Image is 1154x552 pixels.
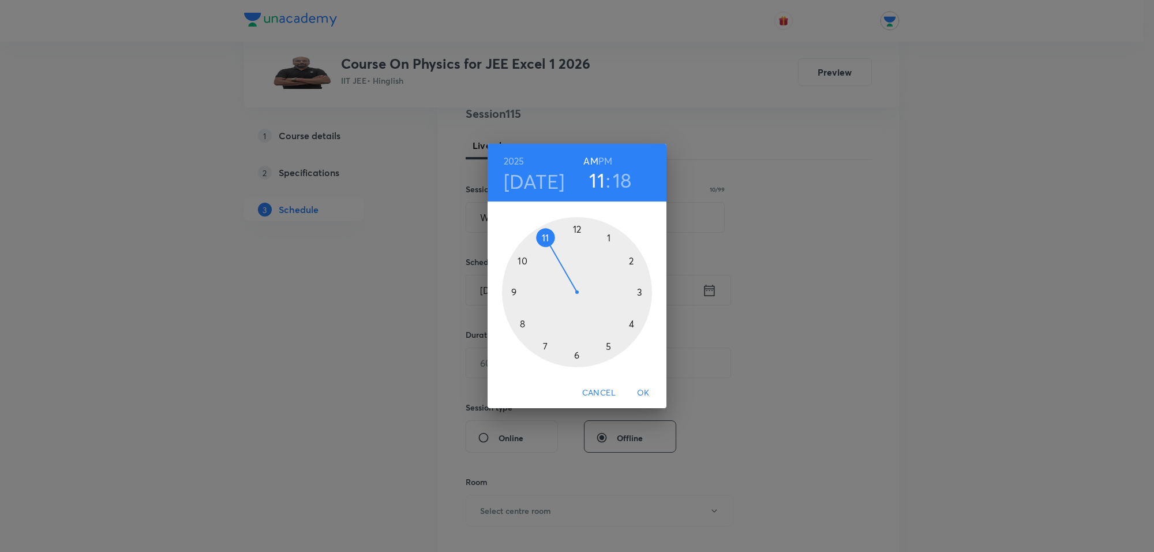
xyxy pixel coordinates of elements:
[613,168,632,192] button: 18
[578,382,620,404] button: Cancel
[606,168,610,192] h3: :
[504,169,565,193] button: [DATE]
[589,168,605,192] button: 11
[582,386,616,400] span: Cancel
[625,382,662,404] button: OK
[504,153,524,169] button: 2025
[583,153,598,169] button: AM
[598,153,612,169] button: PM
[630,386,657,400] span: OK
